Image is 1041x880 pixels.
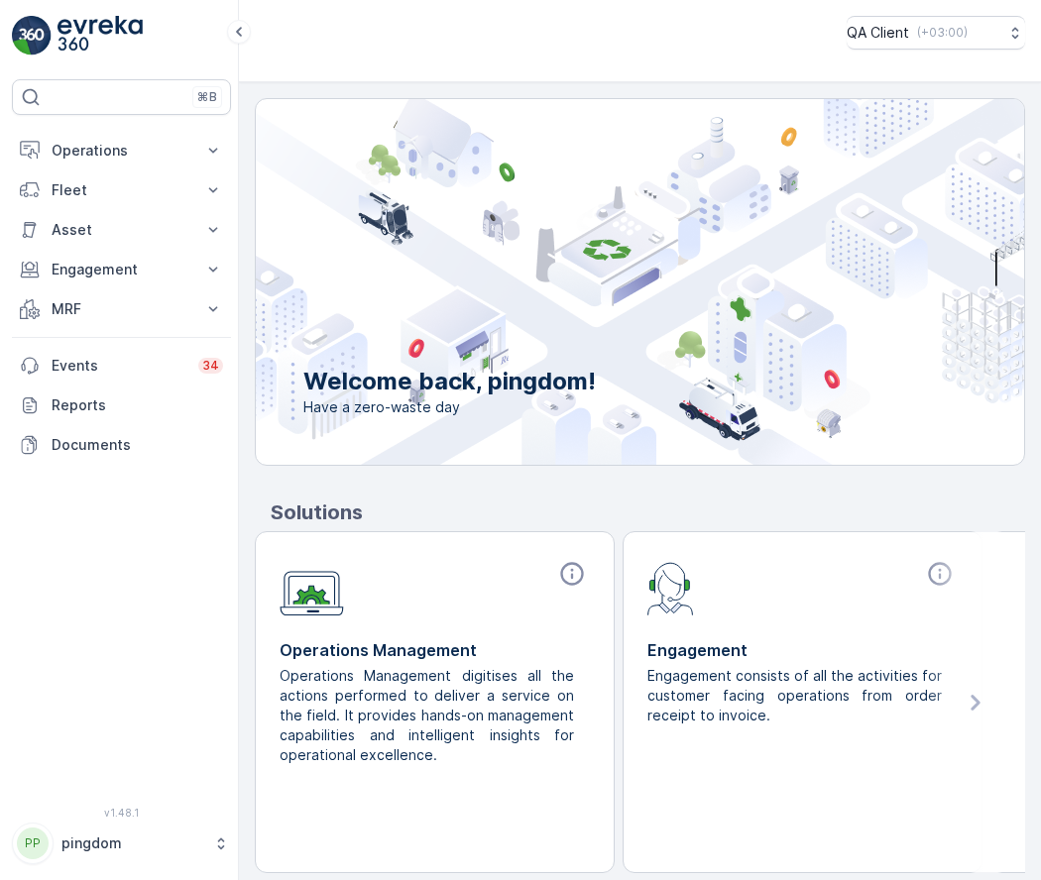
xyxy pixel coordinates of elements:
[61,833,203,853] p: pingdom
[303,366,596,397] p: Welcome back, pingdom!
[12,823,231,864] button: PPpingdom
[917,25,968,41] p: ( +03:00 )
[52,435,223,455] p: Documents
[52,299,191,319] p: MRF
[12,16,52,55] img: logo
[847,23,909,43] p: QA Client
[280,560,344,616] img: module-icon
[271,497,1025,527] p: Solutions
[847,16,1025,50] button: QA Client(+03:00)
[280,638,590,662] p: Operations Management
[52,260,191,279] p: Engagement
[12,425,231,465] a: Documents
[12,131,231,170] button: Operations
[12,807,231,819] span: v 1.48.1
[12,170,231,210] button: Fleet
[58,16,143,55] img: logo_light-DOdMpM7g.png
[12,289,231,329] button: MRF
[17,827,49,859] div: PP
[52,141,191,161] p: Operations
[52,356,186,376] p: Events
[647,638,958,662] p: Engagement
[647,560,694,615] img: module-icon
[12,210,231,250] button: Asset
[12,346,231,385] a: Events34
[202,358,219,374] p: 34
[303,397,596,417] span: Have a zero-waste day
[52,395,223,415] p: Reports
[52,220,191,240] p: Asset
[12,385,231,425] a: Reports
[167,99,1024,465] img: city illustration
[197,89,217,105] p: ⌘B
[647,666,942,725] p: Engagement consists of all the activities for customer facing operations from order receipt to in...
[52,180,191,200] p: Fleet
[12,250,231,289] button: Engagement
[280,666,574,765] p: Operations Management digitises all the actions performed to deliver a service on the field. It p...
